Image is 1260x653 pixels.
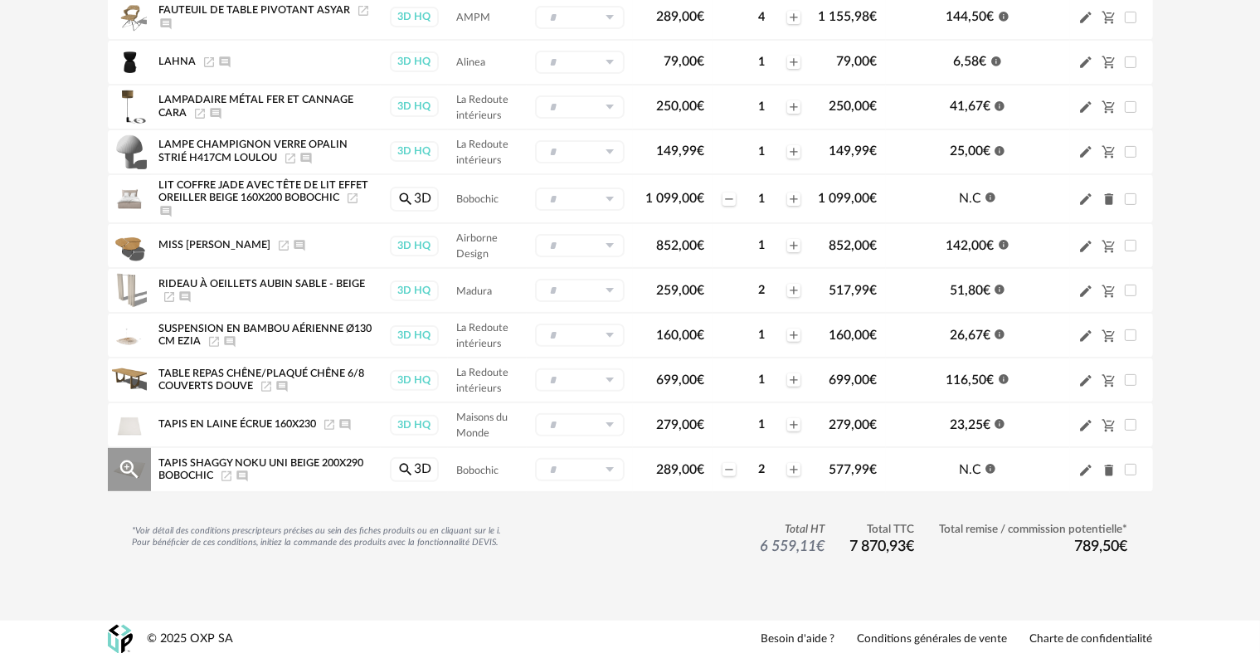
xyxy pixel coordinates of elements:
[987,373,995,387] span: €
[236,470,249,480] span: Ajouter un commentaire
[737,373,786,387] div: 1
[323,419,336,429] a: Launch icon
[1078,373,1093,388] span: Pencil icon
[656,10,704,23] span: 289,00
[389,236,440,256] a: 3D HQ
[159,420,317,430] span: Tapis en laine écrue 160x230
[656,144,704,158] span: 149,99
[535,95,625,119] div: Sélectionner un groupe
[390,370,439,391] div: 3D HQ
[737,283,786,298] div: 2
[870,192,878,205] span: €
[390,187,439,212] a: Magnify icon3D
[397,192,414,205] span: Magnify icon
[159,458,364,481] span: Tapis shaggy NOKU uni beige 200x290 BOBOCHIC
[390,7,439,27] div: 3D HQ
[1120,539,1128,554] span: €
[112,228,147,263] img: Product pack shot
[1078,417,1093,433] span: Pencil icon
[389,96,440,117] a: 3D HQ
[954,55,987,68] span: 6,58
[220,470,233,480] a: Launch icon
[697,55,704,68] span: €
[870,10,878,23] span: €
[223,336,236,346] span: Ajouter un commentaire
[858,632,1008,647] a: Conditions générales de vente
[456,95,508,120] span: La Redoute intérieurs
[870,284,878,297] span: €
[299,153,313,163] span: Ajouter un commentaire
[787,239,800,252] span: Plus icon
[389,51,440,72] a: 3D HQ
[987,239,995,252] span: €
[202,56,216,66] span: Launch icon
[1078,99,1093,115] span: Pencil icon
[218,56,231,66] span: Ajouter un commentaire
[998,372,1009,385] span: Information icon
[159,324,372,347] span: Suspension En Bambou Aérienne Ø130 Cm Ezia
[535,51,625,74] div: Sélectionner un groupe
[535,368,625,392] div: Sélectionner un groupe
[656,100,704,113] span: 250,00
[275,381,289,391] span: Ajouter un commentaire
[390,141,439,162] div: 3D HQ
[819,192,878,205] span: 1 099,00
[112,90,147,124] img: Product pack shot
[1102,100,1116,113] span: Cart Minus icon
[1102,239,1116,252] span: Cart Minus icon
[946,373,995,387] span: 116,50
[722,463,736,476] span: Minus icon
[159,368,365,392] span: Table Repas Chêne/plaqué Chêne 6/8 Couverts Douve
[1078,9,1093,25] span: Pencil icon
[737,328,786,343] div: 1
[1078,238,1093,254] span: Pencil icon
[207,336,221,346] a: Launch icon
[456,139,508,165] span: La Redoute intérieurs
[656,284,704,297] span: 259,00
[990,53,1002,66] span: Information icon
[1102,418,1116,431] span: Cart Minus icon
[950,100,990,113] span: 41,67
[983,144,990,158] span: €
[1102,373,1116,387] span: Cart Minus icon
[357,5,370,15] span: Launch icon
[389,325,440,346] a: 3D HQ
[850,539,915,554] span: 7 870,93
[787,329,800,342] span: Plus icon
[389,141,440,162] a: 3D HQ
[535,6,625,29] div: Sélectionner un groupe
[1078,462,1093,478] span: Pencil icon
[697,373,704,387] span: €
[390,51,439,72] div: 3D HQ
[697,10,704,23] span: €
[664,55,704,68] span: 79,00
[950,284,990,297] span: 51,80
[870,373,878,387] span: €
[697,284,704,297] span: €
[697,144,704,158] span: €
[983,284,990,297] span: €
[1102,284,1116,297] span: Cart Minus icon
[656,329,704,342] span: 160,00
[159,56,197,66] span: LAHNA
[980,55,987,68] span: €
[159,139,348,163] span: Lampe Champignon Verre Opalin Strié H417cm Loulou
[829,100,878,113] span: 250,00
[389,280,440,301] a: 3D HQ
[163,291,176,301] a: Launch icon
[456,465,499,475] span: Bobochic
[1030,632,1153,647] a: Charte de confidentialité
[737,417,786,432] div: 1
[697,463,704,476] span: €
[940,523,1128,538] span: Total remise / commission potentielle*
[829,144,878,158] span: 149,99
[737,192,786,207] div: 1
[959,192,981,205] span: N.C
[697,239,704,252] span: €
[697,192,704,205] span: €
[284,153,297,163] span: Launch icon
[829,239,878,252] span: 852,00
[787,192,800,206] span: Plus icon
[346,192,359,202] a: Launch icon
